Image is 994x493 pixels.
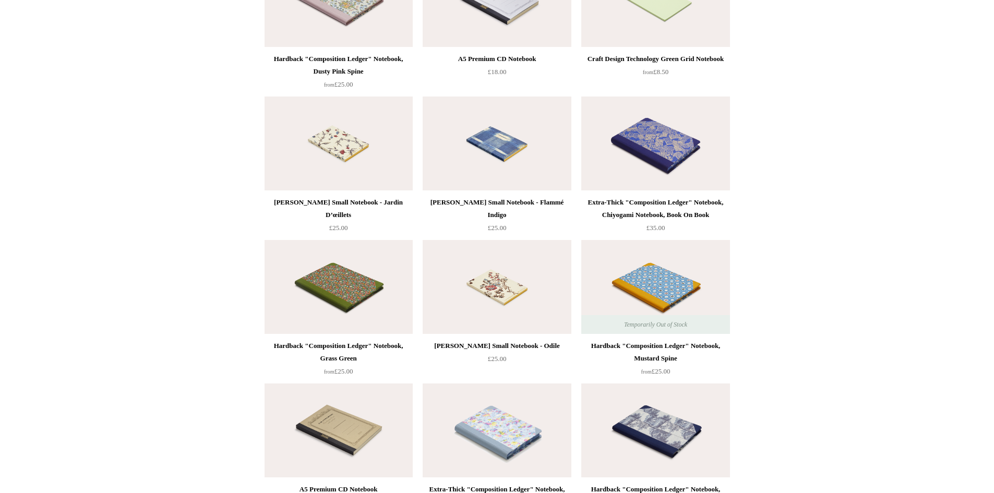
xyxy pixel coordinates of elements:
img: Antoinette Poisson Small Notebook - Flammé Indigo [423,97,571,190]
a: Hardback "Composition Ledger" Notebook, Grass Green Hardback "Composition Ledger" Notebook, Grass... [265,240,413,334]
a: Hardback "Composition Ledger" Notebook, Grass Green from£25.00 [265,340,413,382]
a: Antoinette Poisson Small Notebook - Odile Antoinette Poisson Small Notebook - Odile [423,240,571,334]
a: Hardback "Composition Ledger" Notebook, Dusty Pink Spine from£25.00 [265,53,413,95]
span: £25.00 [324,367,353,375]
img: Extra-Thick "Composition Ledger" Notebook, Chiyogami Notebook, Book On Book [581,97,729,190]
div: Hardback "Composition Ledger" Notebook, Dusty Pink Spine [267,53,410,78]
a: A5 Premium CD Notebook £18.00 [423,53,571,95]
a: Extra-Thick "Composition Ledger" Notebook, Chiyogami Notebook, Book On Book Extra-Thick "Composit... [581,97,729,190]
a: Extra-Thick "Composition Ledger" Notebook, Chiyogami, Gold Leaf Grapevine Extra-Thick "Compositio... [423,383,571,477]
span: £25.00 [488,355,507,363]
a: [PERSON_NAME] Small Notebook - Jardin D’œillets £25.00 [265,196,413,239]
span: £25.00 [329,224,348,232]
a: Extra-Thick "Composition Ledger" Notebook, Chiyogami Notebook, Book On Book £35.00 [581,196,729,239]
span: from [641,369,652,375]
img: Extra-Thick "Composition Ledger" Notebook, Chiyogami, Gold Leaf Grapevine [423,383,571,477]
a: Antoinette Poisson Small Notebook - Jardin D’œillets Antoinette Poisson Small Notebook - Jardin D... [265,97,413,190]
a: Craft Design Technology Green Grid Notebook from£8.50 [581,53,729,95]
span: Temporarily Out of Stock [614,315,698,334]
span: from [324,369,334,375]
span: £18.00 [488,68,507,76]
img: Antoinette Poisson Small Notebook - Jardin D’œillets [265,97,413,190]
img: Hardback "Composition Ledger" Notebook, Toile de Jouy [581,383,729,477]
div: [PERSON_NAME] Small Notebook - Flammé Indigo [425,196,568,221]
a: Hardback "Composition Ledger" Notebook, Mustard Spine Hardback "Composition Ledger" Notebook, Mus... [581,240,729,334]
div: Hardback "Composition Ledger" Notebook, Grass Green [267,340,410,365]
div: Craft Design Technology Green Grid Notebook [584,53,727,65]
img: Antoinette Poisson Small Notebook - Odile [423,240,571,334]
div: Hardback "Composition Ledger" Notebook, Mustard Spine [584,340,727,365]
a: Hardback "Composition Ledger" Notebook, Toile de Jouy Hardback "Composition Ledger" Notebook, Toi... [581,383,729,477]
span: £25.00 [488,224,507,232]
span: £35.00 [646,224,665,232]
span: from [643,69,653,75]
a: [PERSON_NAME] Small Notebook - Flammé Indigo £25.00 [423,196,571,239]
div: [PERSON_NAME] Small Notebook - Odile [425,340,568,352]
div: A5 Premium CD Notebook [425,53,568,65]
a: Antoinette Poisson Small Notebook - Flammé Indigo Antoinette Poisson Small Notebook - Flammé Indigo [423,97,571,190]
div: [PERSON_NAME] Small Notebook - Jardin D’œillets [267,196,410,221]
span: £25.00 [324,80,353,88]
a: [PERSON_NAME] Small Notebook - Odile £25.00 [423,340,571,382]
div: Extra-Thick "Composition Ledger" Notebook, Chiyogami Notebook, Book On Book [584,196,727,221]
a: Hardback "Composition Ledger" Notebook, Mustard Spine from£25.00 [581,340,729,382]
span: £25.00 [641,367,670,375]
img: A5 Premium CD Notebook [265,383,413,477]
span: £8.50 [643,68,668,76]
span: from [324,82,334,88]
a: A5 Premium CD Notebook A5 Premium CD Notebook [265,383,413,477]
img: Hardback "Composition Ledger" Notebook, Grass Green [265,240,413,334]
img: Hardback "Composition Ledger" Notebook, Mustard Spine [581,240,729,334]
